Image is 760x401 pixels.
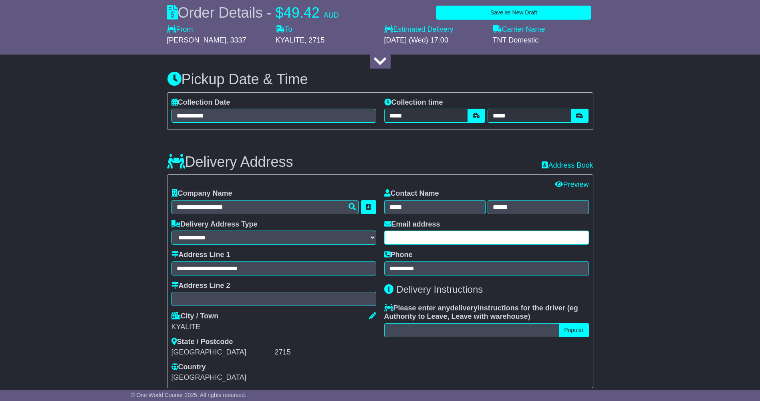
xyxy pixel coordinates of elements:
[171,348,273,357] div: [GEOGRAPHIC_DATA]
[396,284,483,295] span: Delivery Instructions
[171,220,258,229] label: Delivery Address Type
[167,154,293,170] h3: Delivery Address
[384,98,443,107] label: Collection time
[304,36,325,44] span: , 2715
[493,25,545,34] label: Carrier Name
[284,4,320,21] span: 49.42
[384,304,578,321] span: eg Authority to Leave, Leave with warehouse
[167,25,193,34] label: From
[167,4,339,21] div: Order Details -
[276,4,284,21] span: $
[171,373,246,381] span: [GEOGRAPHIC_DATA]
[384,251,413,259] label: Phone
[450,304,478,312] span: delivery
[171,323,376,332] div: KYALITE
[276,36,305,44] span: KYALITE
[276,25,292,34] label: To
[384,304,589,321] label: Please enter any instructions for the driver ( )
[384,189,439,198] label: Contact Name
[324,11,339,19] span: AUD
[555,180,589,188] a: Preview
[171,338,233,346] label: State / Postcode
[171,282,230,290] label: Address Line 2
[542,161,593,169] a: Address Book
[384,220,440,229] label: Email address
[171,251,230,259] label: Address Line 1
[275,348,376,357] div: 2715
[493,36,593,45] div: TNT Domestic
[559,323,589,337] button: Popular
[167,36,226,44] span: [PERSON_NAME]
[384,36,485,45] div: [DATE] (Wed) 17:00
[171,98,230,107] label: Collection Date
[171,189,232,198] label: Company Name
[436,6,591,20] button: Save as New Draft
[171,312,219,321] label: City / Town
[167,71,593,87] h3: Pickup Date & Time
[131,392,246,398] span: © One World Courier 2025. All rights reserved.
[226,36,246,44] span: , 3337
[384,25,485,34] label: Estimated Delivery
[171,363,206,372] label: Country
